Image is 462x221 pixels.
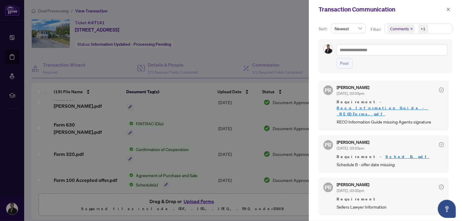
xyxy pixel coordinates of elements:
p: Sort: [319,25,329,32]
button: Open asap [438,200,456,218]
h5: [PERSON_NAME] [337,140,369,144]
div: +1 [421,26,426,32]
span: PR [325,140,332,149]
span: Newest [335,24,362,33]
a: Sched B.pdf [386,154,429,159]
span: Sellers Lawyer Information [337,203,444,210]
span: PR [325,86,332,94]
div: Transaction Communication [319,5,444,14]
span: Requirement - [337,99,444,117]
span: close [410,27,413,30]
img: Profile Icon [324,45,333,54]
h5: [PERSON_NAME] [337,85,369,90]
span: Requirement [337,196,444,202]
span: [DATE], 03:00pm [337,188,364,193]
p: Filter: [371,26,382,33]
span: check-circle [439,185,444,190]
span: check-circle [439,87,444,92]
span: [DATE], 03:03pm [337,146,364,150]
h5: [PERSON_NAME] [337,183,369,187]
span: Comments [390,26,409,32]
span: Schedule B - offer date missing [337,161,444,168]
span: [DATE], 03:03pm [337,91,364,96]
button: Post [336,58,353,68]
span: Comments [387,25,415,33]
span: close [446,7,451,12]
span: Requirement - [337,154,444,160]
a: Reco_Information_Guide_-_RECO_Forms.pdf [337,105,428,117]
span: check-circle [439,142,444,147]
span: PR [325,183,332,192]
span: RECO Information Guide missing Agents signature [337,118,444,125]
